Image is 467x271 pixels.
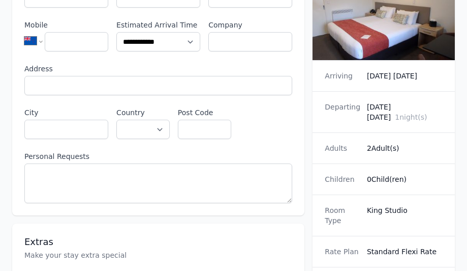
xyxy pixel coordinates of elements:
span: 1 night(s) [395,113,427,121]
label: Mobile [24,20,108,30]
label: Personal Requests [24,151,292,161]
dd: [DATE] [DATE] [367,102,443,122]
dt: Departing [325,102,359,122]
dt: Arriving [325,71,359,81]
dt: Rate Plan [325,247,359,257]
dd: [DATE] [DATE] [367,71,443,81]
dd: King Studio [367,205,443,226]
dd: Standard Flexi Rate [367,247,443,257]
label: Estimated Arrival Time [116,20,200,30]
dt: Children [325,174,359,184]
label: Post Code [178,107,231,118]
h3: Extras [24,236,292,248]
dt: Adults [325,143,359,153]
label: Address [24,64,292,74]
label: City [24,107,108,118]
label: Company [208,20,292,30]
dt: Room Type [325,205,359,226]
label: Country [116,107,170,118]
dd: 2 Adult(s) [367,143,443,153]
p: Make your stay extra special [24,250,292,260]
dd: 0 Child(ren) [367,174,443,184]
